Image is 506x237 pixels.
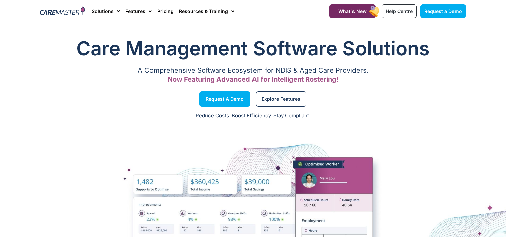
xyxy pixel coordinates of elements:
a: Explore Features [256,91,306,107]
span: Request a Demo [206,97,244,101]
img: CareMaster Logo [40,6,85,16]
span: Explore Features [262,97,300,101]
span: What's New [338,8,367,14]
a: Request a Demo [199,91,250,107]
a: What's New [329,4,376,18]
span: Help Centre [386,8,413,14]
p: Reduce Costs. Boost Efficiency. Stay Compliant. [4,112,502,120]
span: Now Featuring Advanced AI for Intelligent Rostering! [168,75,339,83]
a: Request a Demo [420,4,466,18]
span: Request a Demo [424,8,462,14]
h1: Care Management Software Solutions [40,35,466,62]
p: A Comprehensive Software Ecosystem for NDIS & Aged Care Providers. [40,68,466,73]
a: Help Centre [382,4,417,18]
